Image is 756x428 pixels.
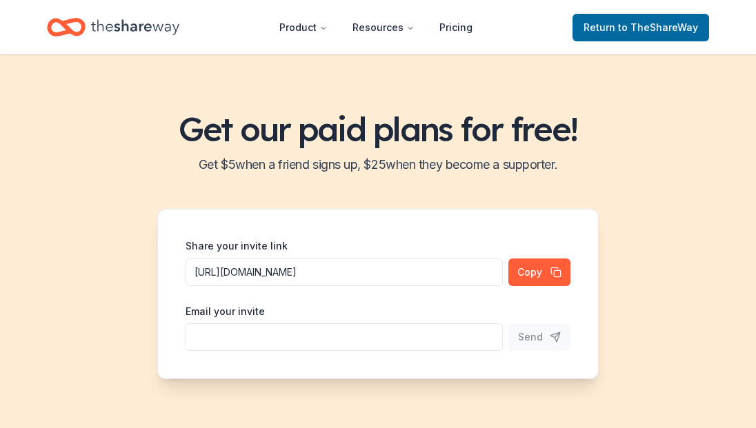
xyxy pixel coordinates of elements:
a: Returnto TheShareWay [573,14,709,41]
span: Return [584,19,698,36]
span: to TheShareWay [618,21,698,33]
label: Share your invite link [186,239,288,253]
a: Pricing [428,14,484,41]
h2: Get $ 5 when a friend signs up, $ 25 when they become a supporter. [17,154,739,176]
nav: Main [268,11,484,43]
h1: Get our paid plans for free! [17,110,739,148]
button: Resources [341,14,426,41]
a: Home [47,11,179,43]
button: Copy [508,258,570,286]
label: Email your invite [186,305,265,318]
button: Product [268,14,339,41]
